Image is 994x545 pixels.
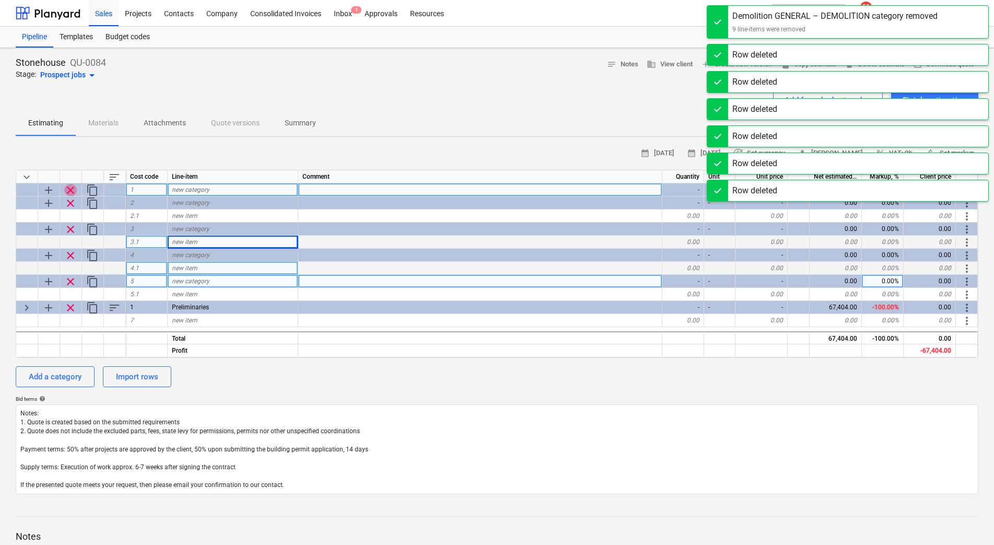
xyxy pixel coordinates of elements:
[168,331,298,344] div: Total
[735,236,788,249] div: 0.00
[636,145,679,161] button: [DATE]
[16,69,36,82] p: Stage:
[862,170,904,183] div: Markup, %
[904,275,956,288] div: 0.00
[904,301,956,314] div: 0.00
[108,171,121,183] span: Sort rows within table
[810,275,862,288] div: 0.00
[172,251,209,259] span: new category
[172,212,197,219] span: new item
[16,530,978,543] p: Notes
[961,275,973,288] span: More actions
[810,196,862,210] div: 0.00
[662,275,704,288] div: -
[704,223,735,236] div: -
[904,196,956,210] div: 0.00
[732,49,777,61] div: Row deleted
[130,199,134,206] span: 2
[961,302,973,314] span: More actions
[662,288,704,301] div: 0.00
[662,223,704,236] div: -
[904,236,956,249] div: 0.00
[130,277,134,285] span: 5
[86,184,99,196] span: Duplicate category
[37,396,45,402] span: help
[172,186,209,193] span: new category
[810,288,862,301] div: 0.00
[64,275,77,288] span: Remove row
[862,331,904,344] div: -100.00%
[130,251,134,259] span: 4
[961,236,973,249] span: More actions
[735,275,788,288] div: -
[640,148,650,158] span: calendar_month
[862,301,904,314] div: -100.00%
[862,275,904,288] div: 0.00%
[904,344,956,357] div: -67,404.00
[735,223,788,236] div: -
[735,262,788,275] div: 0.00
[961,210,973,223] span: More actions
[735,314,788,327] div: 0.00
[862,196,904,210] div: 0.00%
[875,148,885,158] span: percent
[862,223,904,236] div: 0.00%
[903,94,967,107] div: Finish estimating
[798,148,807,158] span: person
[662,301,704,314] div: -
[735,210,788,223] div: 0.00
[862,236,904,249] div: 0.00%
[810,170,862,183] div: Net estimated cost
[86,249,99,262] span: Duplicate category
[961,197,973,210] span: More actions
[28,118,63,129] p: Estimating
[64,249,77,262] span: Remove row
[640,147,674,159] span: [DATE]
[42,275,55,288] span: Add sub category to row
[704,196,735,210] div: -
[70,56,106,69] p: QU-0084
[86,69,98,82] span: arrow_drop_down
[810,301,862,314] div: 67,404.00
[961,315,973,327] span: More actions
[29,370,81,384] div: Add a category
[351,6,361,14] span: 1
[862,262,904,275] div: 0.00%
[42,197,55,210] span: Add sub category to row
[904,249,956,262] div: 0.00
[662,183,704,196] div: -
[732,130,777,143] div: Row deleted
[904,288,956,301] div: 0.00
[86,302,99,314] span: Duplicate category
[86,223,99,236] span: Duplicate category
[701,59,772,71] span: Create new version
[53,27,99,48] div: Templates
[647,59,693,71] span: View client
[810,331,862,344] div: 67,404.00
[16,27,53,48] a: Pipeline
[904,331,956,344] div: 0.00
[810,236,862,249] div: 0.00
[732,10,938,22] div: Demolition GENERAL – DEMOLITION category removed
[99,27,156,48] div: Budget codes
[961,223,973,236] span: More actions
[642,56,697,73] button: View client
[810,223,862,236] div: 0.00
[810,249,862,262] div: 0.00
[126,301,168,314] div: 1
[16,56,66,69] p: Stonehouse
[603,56,642,73] button: Notes
[130,186,134,193] span: 1
[130,264,139,272] span: 4.1
[735,170,788,183] div: Unit price
[862,249,904,262] div: 0.00%
[662,249,704,262] div: -
[904,170,956,183] div: Client price
[662,314,704,327] div: 0.00
[40,69,98,82] div: Prospect jobs
[285,118,316,129] p: Summary
[662,210,704,223] div: 0.00
[697,56,776,73] button: Create new version
[810,314,862,327] div: 0.00
[172,277,209,285] span: new category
